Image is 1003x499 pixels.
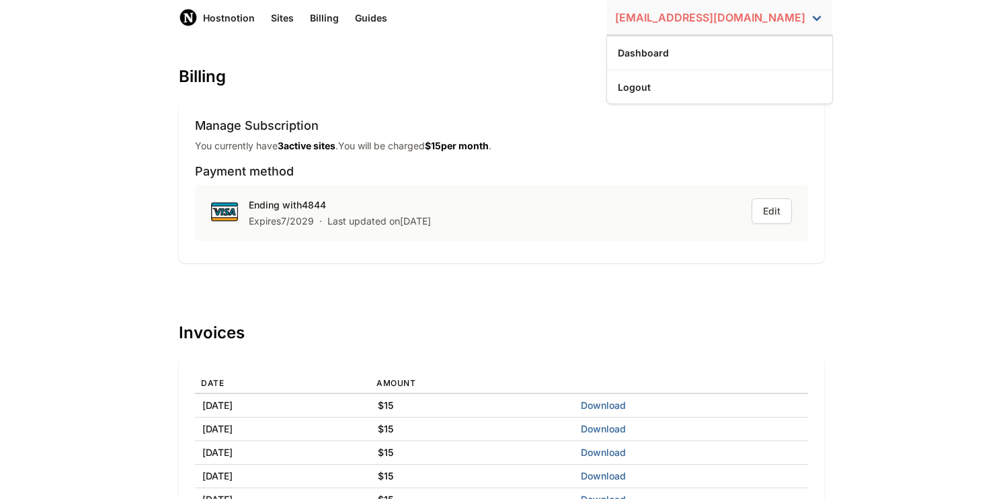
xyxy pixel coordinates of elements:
[370,393,574,418] td: $ 15
[752,198,792,224] button: Edit
[327,215,431,228] div: Last updated on [DATE]
[370,465,574,488] td: $ 15
[195,163,808,180] h3: Payment method
[581,399,626,411] a: Download
[607,42,832,64] a: Dashboard
[370,374,574,393] th: Amount
[195,418,370,441] td: [DATE]
[319,215,322,228] span: ·
[581,423,626,434] a: Download
[195,139,491,153] p: You currently have . You will be charged .
[211,198,238,225] img: visa
[425,140,489,151] strong: $ 15 per month
[581,447,626,458] a: Download
[195,465,370,488] td: [DATE]
[195,441,370,465] td: [DATE]
[195,118,808,134] h3: Manage Subscription
[179,8,198,27] img: Host Notion logo
[195,393,370,418] td: [DATE]
[278,140,335,151] strong: 3 active site s
[249,215,314,228] div: Expires 7 / 2029
[179,323,824,342] h1: Invoices
[370,441,574,465] td: $ 15
[607,76,832,98] a: Logout
[249,198,431,212] div: Ending with 4844
[179,67,824,85] h1: Billing
[581,470,626,482] a: Download
[195,374,370,393] th: Date
[370,418,574,441] td: $ 15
